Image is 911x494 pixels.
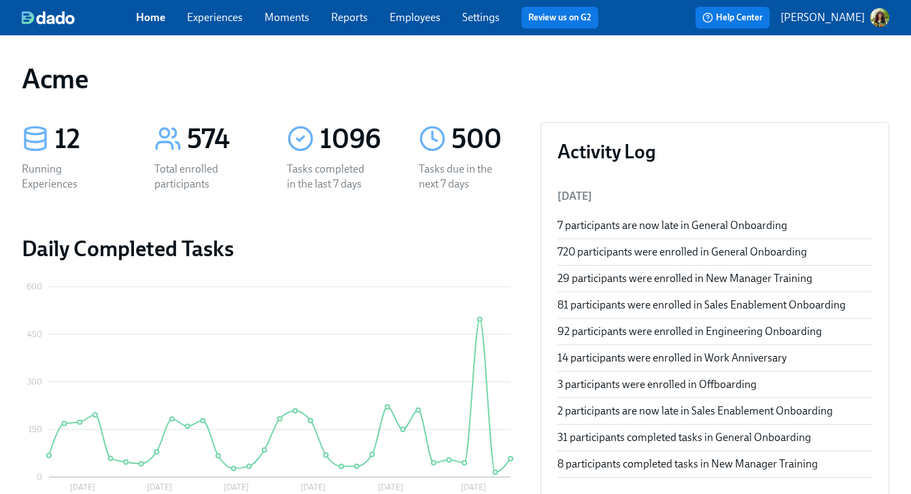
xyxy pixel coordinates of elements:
p: [PERSON_NAME] [780,10,865,25]
img: ACg8ocLclD2tQmfIiewwK1zANg5ba6mICO7ZPBc671k9VM_MGIVYfH83=s96-c [870,8,889,27]
img: dado [22,11,75,24]
tspan: 150 [29,425,42,434]
div: 31 participants completed tasks in General Onboarding [557,430,872,445]
tspan: [DATE] [300,482,326,492]
div: 7 participants are now late in General Onboarding [557,218,872,233]
a: Experiences [187,11,243,24]
tspan: [DATE] [70,482,95,492]
div: 92 participants were enrolled in Engineering Onboarding [557,324,872,339]
div: 1096 [320,122,387,156]
tspan: [DATE] [378,482,403,492]
a: Home [136,11,165,24]
tspan: 450 [27,330,42,339]
div: 3 participants were enrolled in Offboarding [557,377,872,392]
div: 8 participants completed tasks in New Manager Training [557,457,872,472]
div: 720 participants were enrolled in General Onboarding [557,245,872,260]
tspan: 300 [27,377,42,387]
div: 81 participants were enrolled in Sales Enablement Onboarding [557,298,872,313]
a: dado [22,11,136,24]
div: 2 participants are now late in Sales Enablement Onboarding [557,404,872,419]
div: Running Experiences [22,162,109,192]
tspan: [DATE] [224,482,249,492]
span: Help Center [702,11,763,24]
tspan: [DATE] [147,482,172,492]
h1: Acme [22,63,88,95]
h3: Activity Log [557,139,872,164]
div: 14 participants were enrolled in Work Anniversary [557,351,872,366]
a: Moments [264,11,309,24]
a: Reports [331,11,368,24]
h2: Daily Completed Tasks [22,235,519,262]
span: [DATE] [557,190,592,202]
tspan: [DATE] [461,482,486,492]
a: Employees [390,11,441,24]
div: 29 participants were enrolled in New Manager Training [557,271,872,286]
button: Review us on G2 [521,7,598,29]
a: Settings [462,11,500,24]
div: Total enrolled participants [154,162,241,192]
div: 500 [451,122,519,156]
tspan: 0 [37,472,42,482]
tspan: 600 [27,282,42,292]
div: 574 [187,122,254,156]
button: [PERSON_NAME] [780,8,889,27]
div: 12 [54,122,122,156]
button: Help Center [695,7,770,29]
div: Tasks completed in the last 7 days [287,162,374,192]
div: Tasks due in the next 7 days [419,162,506,192]
a: Review us on G2 [528,11,591,24]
